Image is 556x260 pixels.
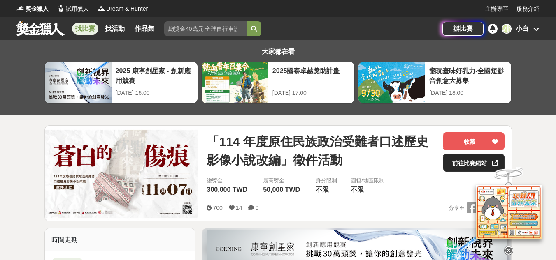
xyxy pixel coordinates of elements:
img: Logo [16,4,25,12]
a: 找活動 [102,23,128,35]
div: [DATE] 17:00 [272,89,350,97]
div: [DATE] 18:00 [429,89,507,97]
a: 翻玩臺味好乳力-全國短影音創意大募集[DATE] 18:00 [358,62,512,104]
div: 小白 [516,24,529,34]
img: d2146d9a-e6f6-4337-9592-8cefde37ba6b.png [476,185,542,239]
div: 時間走期 [45,228,195,251]
div: 小 [502,24,512,34]
span: 分享至 [449,202,465,214]
span: 不限 [351,186,364,193]
a: LogoDream & Hunter [97,5,148,13]
a: 前往比賽網站 [443,154,505,172]
a: 2025 康寧創星家 - 創新應用競賽[DATE] 16:00 [44,62,198,104]
img: Logo [57,4,65,12]
span: 不限 [316,186,329,193]
span: 最高獎金 [263,177,302,185]
div: 國籍/地區限制 [351,177,384,185]
input: 總獎金40萬元 全球自行車設計比賽 [164,21,247,36]
img: Logo [97,4,105,12]
div: 翻玩臺味好乳力-全國短影音創意大募集 [429,66,507,85]
span: 總獎金 [207,177,249,185]
a: 主辦專區 [485,5,508,13]
span: 14 [236,205,242,211]
span: 「114 年度原住民族政治受難者口述歷史影像小說改編」徵件活動 [207,132,436,169]
span: Dream & Hunter [106,5,148,13]
div: 2025 康寧創星家 - 創新應用競賽 [116,66,193,85]
img: Cover Image [45,126,199,221]
span: 試用獵人 [66,5,89,13]
a: 2025國泰卓越獎助計畫[DATE] 17:00 [201,62,355,104]
span: 獎金獵人 [26,5,49,13]
div: [DATE] 16:00 [116,89,193,97]
button: 收藏 [443,132,505,150]
div: 2025國泰卓越獎助計畫 [272,66,350,85]
span: 0 [255,205,258,211]
a: 作品集 [131,23,158,35]
a: 辦比賽 [442,22,484,36]
span: 700 [213,205,222,211]
a: 找比賽 [72,23,98,35]
span: 50,000 TWD [263,186,300,193]
a: 服務介紹 [516,5,540,13]
span: 300,000 TWD [207,186,247,193]
a: Logo獎金獵人 [16,5,49,13]
a: Logo試用獵人 [57,5,89,13]
span: 大家都在看 [260,48,297,55]
div: 身分限制 [316,177,337,185]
